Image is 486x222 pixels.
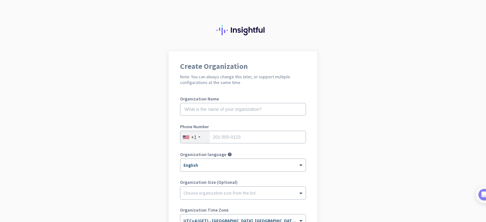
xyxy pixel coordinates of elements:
[180,152,226,157] label: Organization language
[180,131,306,143] input: 201-555-0123
[191,134,196,140] div: +1
[180,180,306,184] label: Organization Size (Optional)
[180,124,306,129] label: Phone Number
[227,152,232,157] i: help
[180,103,306,116] input: What is the name of your organization?
[180,208,306,212] label: Organization Time Zone
[216,25,270,35] img: Insightful
[180,63,306,70] h1: Create Organization
[180,74,306,85] h2: Note: You can always change this later, or support multiple configurations at the same time
[180,97,306,101] label: Organization Name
